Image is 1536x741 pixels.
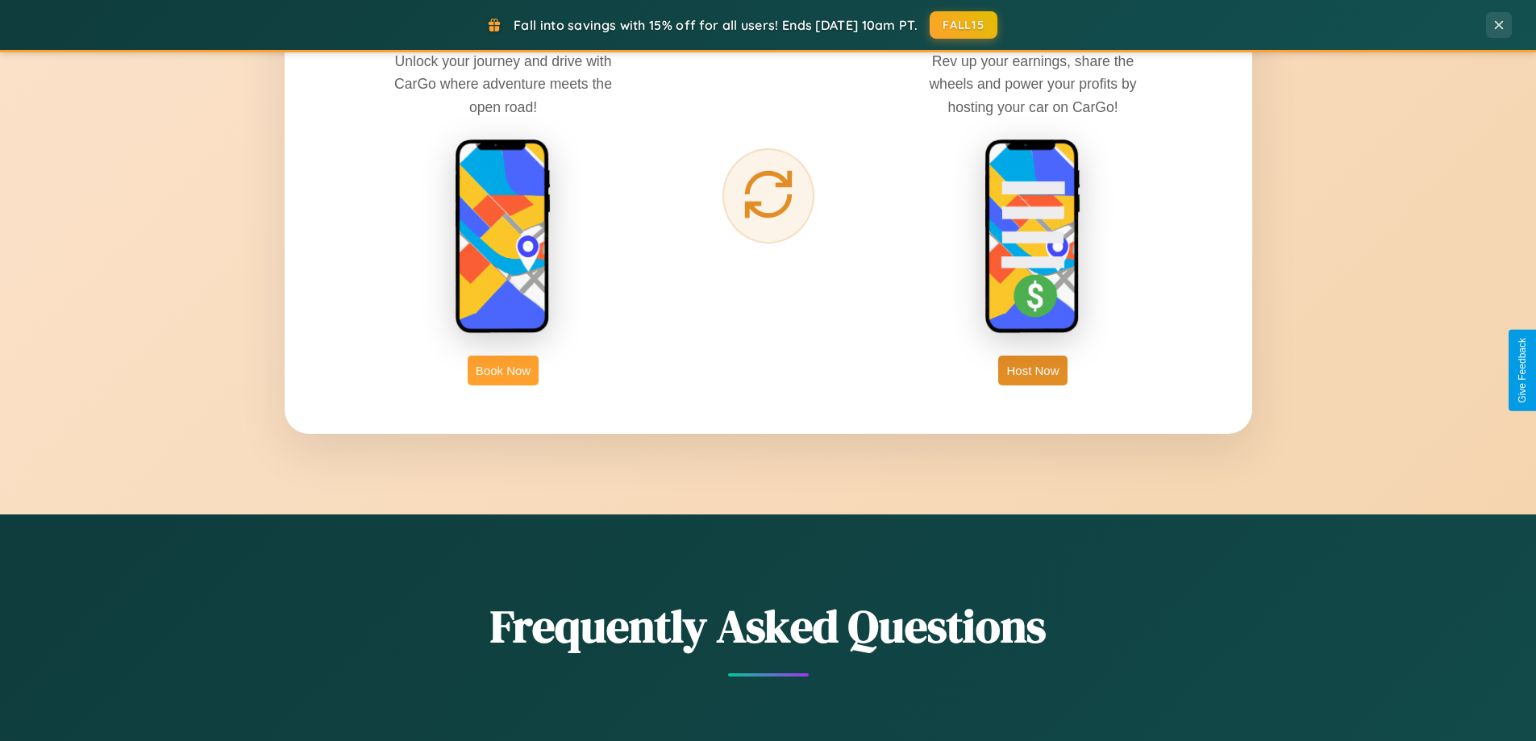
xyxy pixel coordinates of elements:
img: host phone [984,139,1081,335]
button: Book Now [468,356,539,385]
button: FALL15 [930,11,997,39]
h2: Frequently Asked Questions [285,595,1252,657]
p: Rev up your earnings, share the wheels and power your profits by hosting your car on CarGo! [912,50,1154,118]
button: Host Now [998,356,1067,385]
div: Give Feedback [1517,338,1528,403]
p: Unlock your journey and drive with CarGo where adventure meets the open road! [382,50,624,118]
img: rent phone [455,139,552,335]
span: Fall into savings with 15% off for all users! Ends [DATE] 10am PT. [514,17,918,33]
